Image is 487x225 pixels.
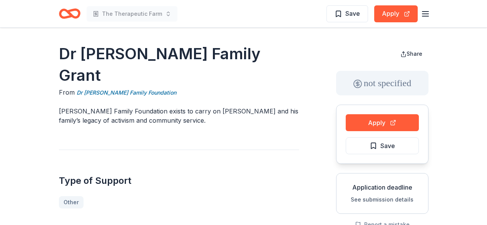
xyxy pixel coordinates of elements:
h2: Type of Support [59,175,299,187]
div: From [59,88,299,97]
span: Save [380,141,395,151]
div: Application deadline [343,183,422,192]
button: Share [394,46,428,62]
button: Apply [346,114,419,131]
button: Save [326,5,368,22]
span: The Therapeutic Farm [102,9,162,18]
button: The Therapeutic Farm [87,6,177,22]
a: Other [59,196,84,208]
h1: Dr [PERSON_NAME] Family Grant [59,43,299,86]
button: See submission details [351,195,413,204]
button: Save [346,137,419,154]
p: [PERSON_NAME] Family Foundation exists to carry on [PERSON_NAME] and his family’s legacy of activ... [59,107,299,125]
div: not specified [336,71,428,95]
span: Save [345,8,360,18]
a: Home [59,5,80,23]
button: Apply [374,5,418,22]
span: Share [407,50,422,57]
a: Dr [PERSON_NAME] Family Foundation [77,88,176,97]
